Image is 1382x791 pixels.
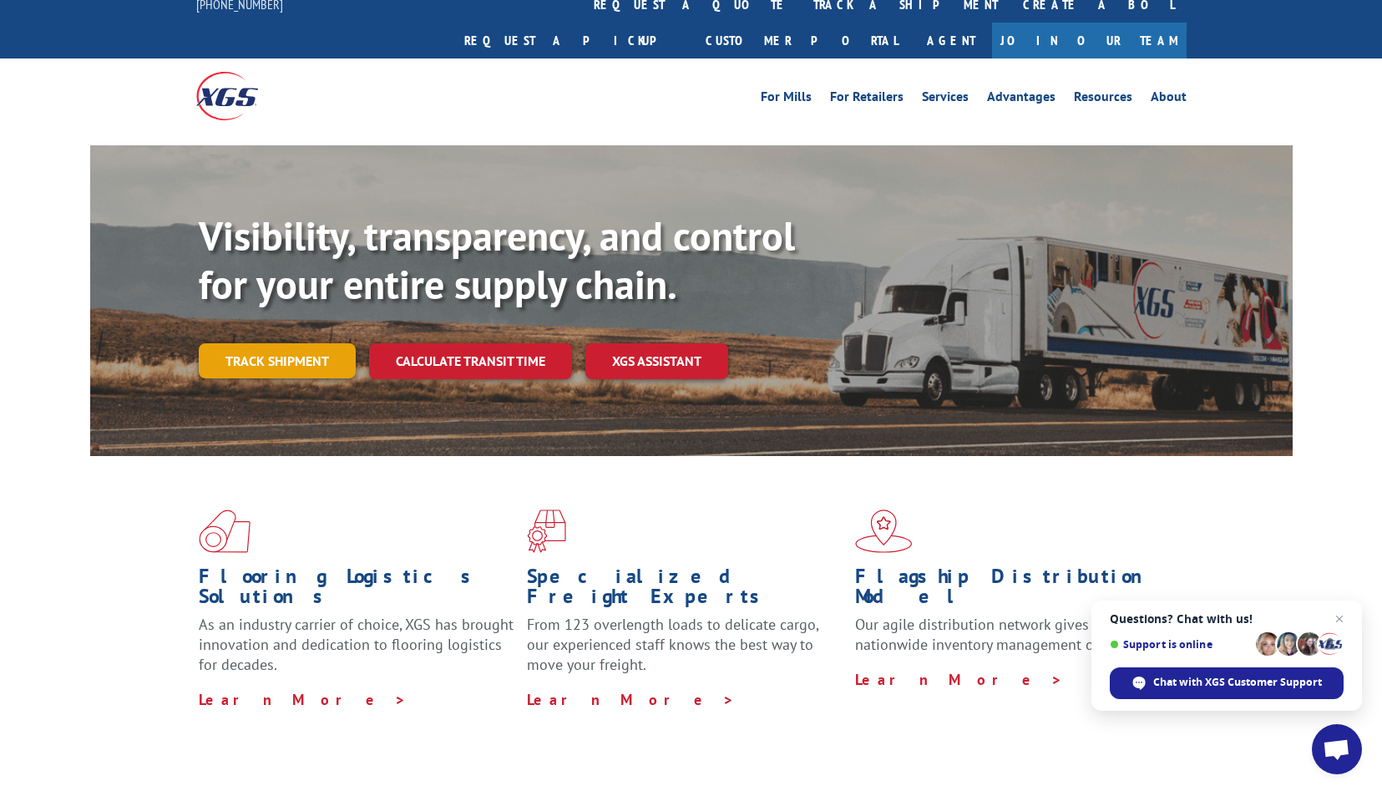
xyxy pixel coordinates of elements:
a: Learn More > [527,690,735,709]
span: Support is online [1110,638,1250,651]
a: Resources [1074,90,1132,109]
a: Open chat [1312,724,1362,774]
p: From 123 overlength loads to delicate cargo, our experienced staff knows the best way to move you... [527,615,843,689]
a: Agent [910,23,992,58]
a: XGS ASSISTANT [585,343,728,379]
img: xgs-icon-total-supply-chain-intelligence-red [199,510,251,553]
span: Our agile distribution network gives you nationwide inventory management on demand. [855,615,1162,654]
span: Chat with XGS Customer Support [1153,675,1322,690]
a: Customer Portal [693,23,910,58]
span: As an industry carrier of choice, XGS has brought innovation and dedication to flooring logistics... [199,615,514,674]
a: Learn More > [199,690,407,709]
a: Track shipment [199,343,356,378]
span: Chat with XGS Customer Support [1110,667,1344,699]
a: Services [922,90,969,109]
img: xgs-icon-flagship-distribution-model-red [855,510,913,553]
a: Join Our Team [992,23,1187,58]
a: Advantages [987,90,1055,109]
a: About [1151,90,1187,109]
a: For Mills [761,90,812,109]
a: Request a pickup [452,23,693,58]
a: For Retailers [830,90,904,109]
a: Learn More > [855,670,1063,689]
a: Calculate transit time [369,343,572,379]
h1: Flooring Logistics Solutions [199,566,514,615]
span: Questions? Chat with us! [1110,612,1344,626]
b: Visibility, transparency, and control for your entire supply chain. [199,210,795,310]
h1: Specialized Freight Experts [527,566,843,615]
h1: Flagship Distribution Model [855,566,1171,615]
img: xgs-icon-focused-on-flooring-red [527,510,566,553]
